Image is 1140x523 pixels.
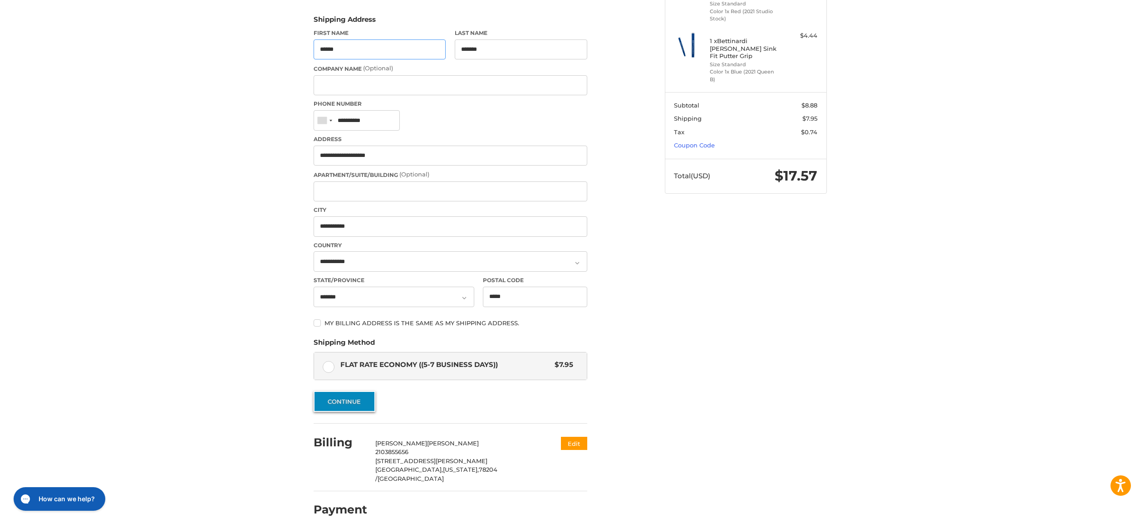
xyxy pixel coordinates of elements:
[314,206,587,214] label: City
[314,100,587,108] label: Phone Number
[674,102,699,109] span: Subtotal
[314,170,587,179] label: Apartment/Suite/Building
[674,171,710,180] span: Total (USD)
[710,8,779,23] li: Color 1x Red (2021 Studio Stock)
[427,440,479,447] span: [PERSON_NAME]
[710,37,779,59] h4: 1 x Bettinardi [PERSON_NAME] Sink Fit Putter Grip
[314,276,474,284] label: State/Province
[483,276,587,284] label: Postal Code
[314,29,446,37] label: First Name
[375,448,408,455] span: 2103855656
[314,435,367,450] h2: Billing
[781,31,817,40] div: $4.44
[340,360,550,370] span: Flat Rate Economy ((5-7 Business Days))
[314,241,587,249] label: Country
[314,64,587,73] label: Company Name
[314,337,375,352] legend: Shipping Method
[363,64,393,72] small: (Optional)
[550,360,574,370] span: $7.95
[375,466,497,482] span: 78204 /
[314,503,367,517] h2: Payment
[314,15,376,29] legend: Shipping Address
[375,440,427,447] span: [PERSON_NAME]
[674,142,715,149] a: Coupon Code
[561,437,587,450] button: Edit
[710,61,779,68] li: Size Standard
[710,68,779,83] li: Color 1x Blue (2021 Queen B)
[775,167,817,184] span: $17.57
[9,484,108,514] iframe: Gorgias live chat messenger
[314,135,587,143] label: Address
[802,115,817,122] span: $7.95
[801,102,817,109] span: $8.88
[399,171,429,178] small: (Optional)
[801,128,817,136] span: $0.74
[455,29,587,37] label: Last Name
[378,475,444,482] span: [GEOGRAPHIC_DATA]
[375,466,443,473] span: [GEOGRAPHIC_DATA],
[674,115,702,122] span: Shipping
[674,128,684,136] span: Tax
[443,466,479,473] span: [US_STATE],
[314,391,375,412] button: Continue
[314,319,587,327] label: My billing address is the same as my shipping address.
[375,457,487,464] span: [STREET_ADDRESS][PERSON_NAME]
